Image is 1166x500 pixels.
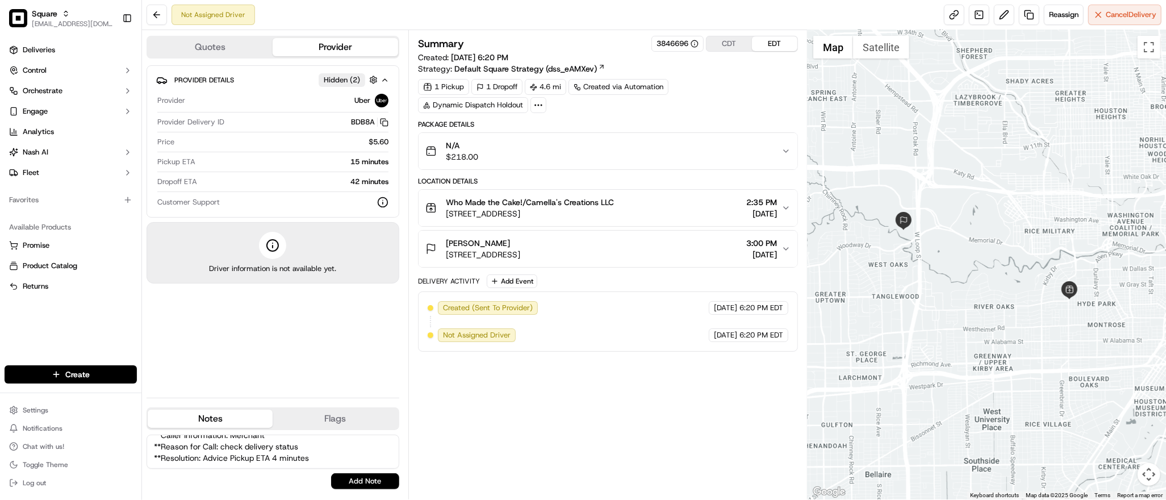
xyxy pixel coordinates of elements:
button: Control [5,61,137,80]
span: Dropoff ETA [157,177,197,187]
div: 💻 [96,166,105,175]
span: Price [157,137,174,147]
button: Notes [148,410,273,428]
button: Map camera controls [1138,463,1160,486]
span: Cancel Delivery [1106,10,1156,20]
span: API Documentation [107,165,182,176]
button: Log out [5,475,137,491]
img: Square [9,9,27,27]
button: Product Catalog [5,257,137,275]
button: Settings [5,402,137,418]
span: Promise [23,240,49,251]
button: Returns [5,277,137,295]
span: Default Square Strategy (dss_eAMXev) [454,63,597,74]
div: Created via Automation [569,79,668,95]
span: Log out [23,478,46,488]
span: 2:35 PM [746,197,777,208]
div: Dynamic Dispatch Holdout [418,97,528,113]
span: Hidden ( 2 ) [324,75,360,85]
span: Created (Sent To Provider) [443,303,533,313]
div: Package Details [418,120,798,129]
span: Pylon [113,193,137,201]
button: Orchestrate [5,82,137,100]
a: 📗Knowledge Base [7,160,91,181]
span: Analytics [23,127,54,137]
a: Powered byPylon [80,192,137,201]
span: Map data ©2025 Google [1026,492,1088,498]
button: Reassign [1044,5,1084,25]
button: Square [32,8,57,19]
input: Got a question? Start typing here... [30,73,204,85]
a: Analytics [5,123,137,141]
img: uber-new-logo.jpeg [375,94,388,107]
span: Deliveries [23,45,55,55]
span: 6:20 PM EDT [739,303,783,313]
button: SquareSquare[EMAIL_ADDRESS][DOMAIN_NAME] [5,5,118,32]
span: $218.00 [446,151,478,163]
a: Report a map error [1117,492,1163,498]
a: Deliveries [5,41,137,59]
span: Notifications [23,424,62,433]
button: Flags [273,410,398,428]
span: [DATE] [714,330,737,340]
button: Toggle fullscreen view [1138,36,1160,59]
div: We're available if you need us! [39,120,144,129]
span: Settings [23,406,48,415]
div: Location Details [418,177,798,186]
div: 1 Dropoff [471,79,523,95]
span: Create [65,369,90,380]
span: Pickup ETA [157,157,195,167]
button: Fleet [5,164,137,182]
a: Terms (opens in new tab) [1094,492,1110,498]
span: $5.60 [369,137,388,147]
span: [PERSON_NAME] [446,238,510,249]
span: Chat with us! [23,442,64,451]
span: Provider Delivery ID [157,117,224,127]
img: Google [810,485,848,499]
button: Toggle Theme [5,457,137,473]
button: Add Note [331,473,399,489]
span: Toggle Theme [23,460,68,469]
button: Nash AI [5,143,137,161]
button: Show street map [813,36,853,59]
span: Fleet [23,168,39,178]
a: Returns [9,281,132,291]
span: Reassign [1049,10,1079,20]
span: 3:00 PM [746,238,777,249]
button: N/A$218.00 [419,133,797,169]
button: CancelDelivery [1088,5,1161,25]
button: Promise [5,236,137,255]
button: 3846696 [657,39,699,49]
div: Strategy: [418,63,605,74]
span: Uber [354,95,370,106]
span: Engage [23,106,48,116]
span: Control [23,65,47,76]
span: [DATE] [746,208,777,219]
span: Orchestrate [23,86,62,96]
button: Provider [273,38,398,56]
button: CDT [707,36,752,51]
span: Product Catalog [23,261,77,271]
div: 4.6 mi [525,79,566,95]
span: [DATE] [746,249,777,260]
span: [EMAIL_ADDRESS][DOMAIN_NAME] [32,19,113,28]
div: 15 minutes [200,157,388,167]
div: Available Products [5,218,137,236]
button: EDT [752,36,797,51]
div: 📗 [11,166,20,175]
a: Product Catalog [9,261,132,271]
button: Hidden (2) [319,73,381,87]
button: Start new chat [193,112,207,126]
a: Open this area in Google Maps (opens a new window) [810,485,848,499]
p: Welcome 👋 [11,45,207,64]
button: [PERSON_NAME][STREET_ADDRESS]3:00 PM[DATE] [419,231,797,267]
span: Customer Support [157,197,220,207]
span: [STREET_ADDRESS] [446,208,614,219]
button: BDB8A [351,117,388,127]
span: Nash AI [23,147,48,157]
img: 1736555255976-a54dd68f-1ca7-489b-9aae-adbdc363a1c4 [11,109,32,129]
div: 42 minutes [202,177,388,187]
h3: Summary [418,39,464,49]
